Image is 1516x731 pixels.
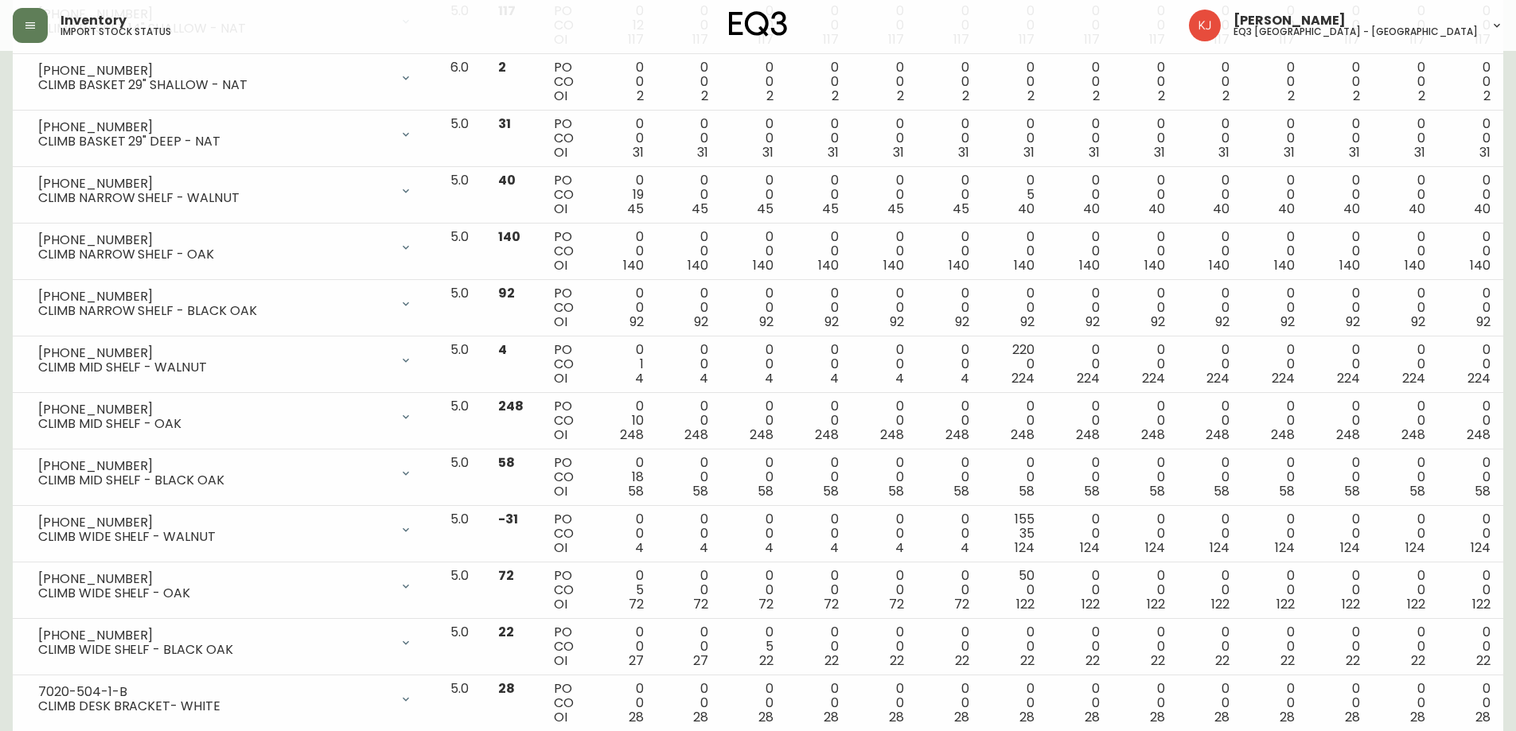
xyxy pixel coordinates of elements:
span: 2 [1483,87,1491,105]
span: 248 [498,397,524,415]
div: [PHONE_NUMBER]CLIMB NARROW SHELF - OAK [25,230,425,265]
div: 0 0 [1385,399,1425,442]
span: 40 [1278,200,1295,218]
div: 7020-504-1-BCLIMB DESK BRACKET- WHITE [25,682,425,717]
div: 0 0 [1451,343,1491,386]
div: 0 0 [929,173,969,216]
img: logo [729,11,788,37]
div: 0 0 [864,286,904,329]
div: 0 0 [1125,60,1165,103]
span: 4 [961,369,969,387]
span: 45 [953,200,969,218]
span: 248 [1271,426,1295,444]
div: 0 0 [995,230,1035,273]
div: 0 0 [1060,60,1100,103]
div: 0 0 [1255,117,1295,160]
span: 92 [1280,313,1295,331]
div: [PHONE_NUMBER] [38,64,390,78]
div: [PHONE_NUMBER]CLIMB WIDE SHELF - OAK [25,569,425,604]
img: 24a625d34e264d2520941288c4a55f8e [1189,10,1221,41]
div: [PHONE_NUMBER]CLIMB WIDE SHELF - WALNUT [25,512,425,547]
div: 0 0 [929,60,969,103]
div: 0 0 [1125,173,1165,216]
div: 0 0 [799,286,839,329]
span: 31 [498,115,511,133]
div: 0 0 [1060,117,1100,160]
div: 0 0 [1190,343,1230,386]
span: 248 [1336,426,1360,444]
div: 0 0 [799,343,839,386]
span: 248 [945,426,969,444]
div: PO CO [554,456,578,499]
div: PO CO [554,60,578,103]
div: [PHONE_NUMBER] [38,290,390,304]
span: 248 [1011,426,1035,444]
span: 58 [1409,482,1425,500]
div: CLIMB MID SHELF - OAK [38,417,390,431]
span: 45 [627,200,644,218]
span: 92 [1151,313,1165,331]
div: [PHONE_NUMBER]CLIMB MID SHELF - BLACK OAK [25,456,425,491]
td: 5.0 [438,167,485,224]
span: 4 [895,369,904,387]
span: 140 [1144,256,1165,274]
span: 92 [1411,313,1425,331]
span: 31 [1154,143,1165,161]
div: 0 0 [734,456,774,499]
div: 0 0 [604,60,644,103]
div: [PHONE_NUMBER]CLIMB MID SHELF - WALNUT [25,343,425,378]
div: 0 0 [929,399,969,442]
div: 0 0 [1320,286,1360,329]
td: 5.0 [438,393,485,449]
div: 0 0 [1255,456,1295,499]
div: 0 0 [1451,230,1491,273]
span: 92 [1215,313,1230,331]
div: 0 0 [1385,117,1425,160]
div: 0 0 [929,117,969,160]
div: PO CO [554,343,578,386]
span: 2 [498,58,506,76]
span: 31 [1218,143,1230,161]
span: 224 [1402,369,1425,387]
span: 92 [824,313,839,331]
div: 0 0 [799,230,839,273]
span: 31 [1023,143,1035,161]
span: 31 [1089,143,1100,161]
div: [PHONE_NUMBER] [38,572,390,586]
div: 0 0 [734,60,774,103]
span: 45 [887,200,904,218]
span: 58 [628,482,644,500]
div: [PHONE_NUMBER]CLIMB NARROW SHELF - BLACK OAK [25,286,425,321]
td: 5.0 [438,449,485,506]
div: 0 0 [734,230,774,273]
span: 40 [1213,200,1230,218]
div: 0 0 [1451,286,1491,329]
span: 58 [1019,482,1035,500]
div: 0 0 [668,117,708,160]
span: 4 [830,369,839,387]
div: CLIMB WIDE SHELF - OAK [38,586,390,601]
span: 31 [697,143,708,161]
h5: eq3 [GEOGRAPHIC_DATA] - [GEOGRAPHIC_DATA] [1233,27,1478,37]
div: 0 0 [864,60,904,103]
div: CLIMB BASKET 29" DEEP - NAT [38,134,390,149]
td: 5.0 [438,111,485,167]
span: 58 [1475,482,1491,500]
div: 0 0 [1060,456,1100,499]
div: 7020-504-1-B [38,685,390,699]
div: [PHONE_NUMBER]CLIMB NARROW SHELF - WALNUT [25,173,425,208]
span: 140 [623,256,644,274]
div: 0 0 [1060,286,1100,329]
div: [PHONE_NUMBER]CLIMB WIDE SHELF - BLACK OAK [25,625,425,660]
span: OI [554,143,567,161]
h5: import stock status [60,27,171,37]
div: PO CO [554,230,578,273]
span: 92 [629,313,644,331]
span: 58 [1149,482,1165,500]
span: 40 [1018,200,1035,218]
td: 5.0 [438,336,485,393]
div: 0 0 [1385,456,1425,499]
div: PO CO [554,173,578,216]
div: CLIMB NARROW SHELF - WALNUT [38,191,390,205]
span: 58 [1084,482,1100,500]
